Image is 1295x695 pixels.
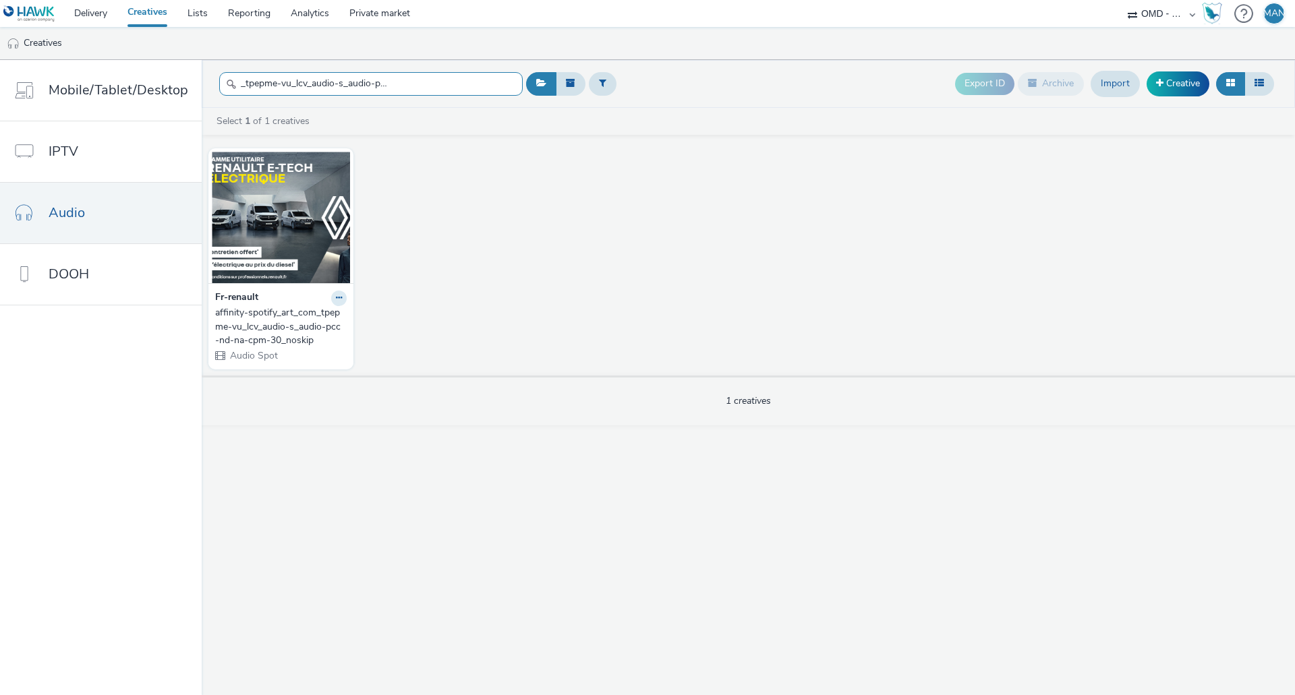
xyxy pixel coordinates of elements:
div: affinity-spotify_art_com_tpepme-vu_lcv_audio-s_audio-pcc-nd-na-cpm-30_noskip [215,306,341,347]
img: audio [7,37,20,51]
a: Creative [1147,71,1209,96]
a: affinity-spotify_art_com_tpepme-vu_lcv_audio-s_audio-pcc-nd-na-cpm-30_noskip [215,306,347,347]
div: MAN [1263,3,1285,24]
img: affinity-spotify_art_com_tpepme-vu_lcv_audio-s_audio-pcc-nd-na-cpm-30_noskip visual [212,152,350,283]
span: Audio Spot [229,349,278,362]
span: DOOH [49,264,89,284]
span: Audio [49,203,85,222]
a: Hawk Academy [1202,3,1228,24]
a: Import [1091,71,1140,96]
img: undefined Logo [3,5,55,22]
input: Search... [219,72,523,96]
strong: 1 [245,115,250,127]
button: Grid [1216,72,1245,95]
span: Mobile/Tablet/Desktop [49,80,188,100]
button: Table [1244,72,1274,95]
button: Export ID [955,73,1014,94]
button: Archive [1018,72,1084,95]
img: Hawk Academy [1202,3,1222,24]
a: Select of 1 creatives [215,115,315,127]
strong: Fr-renault [215,291,258,306]
span: IPTV [49,142,78,161]
span: 1 creatives [726,394,771,407]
